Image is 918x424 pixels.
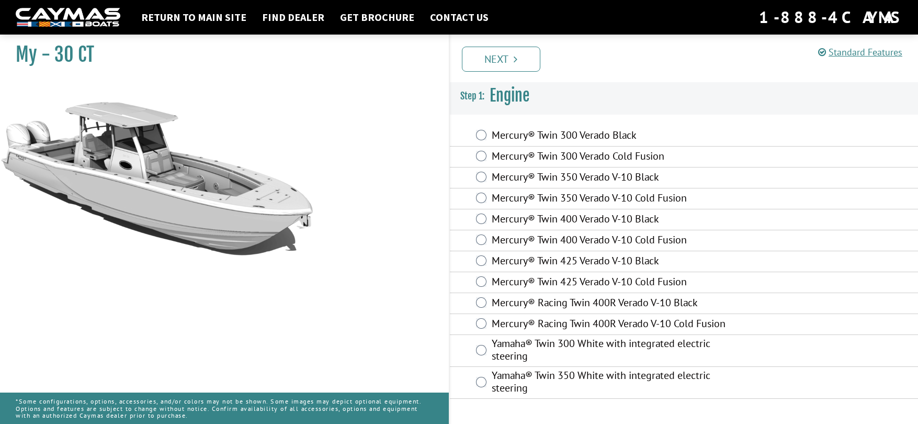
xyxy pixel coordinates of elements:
label: Mercury® Racing Twin 400R Verado V-10 Black [492,296,747,311]
label: Mercury® Racing Twin 400R Verado V-10 Cold Fusion [492,317,747,332]
label: Yamaha® Twin 350 White with integrated electric steering [492,369,747,397]
a: Contact Us [425,10,494,24]
p: *Some configurations, options, accessories, and/or colors may not be shown. Some images may depic... [16,393,433,424]
label: Mercury® Twin 400 Verado V-10 Cold Fusion [492,233,747,249]
label: Mercury® Twin 350 Verado V-10 Cold Fusion [492,192,747,207]
a: Standard Features [818,46,902,58]
label: Mercury® Twin 350 Verado V-10 Black [492,171,747,186]
img: white-logo-c9c8dbefe5ff5ceceb0f0178aa75bf4bb51f6bca0971e226c86eb53dfe498488.png [16,8,120,27]
label: Mercury® Twin 425 Verado V-10 Cold Fusion [492,275,747,291]
a: Find Dealer [257,10,330,24]
label: Mercury® Twin 425 Verado V-10 Black [492,254,747,270]
div: 1-888-4CAYMAS [759,6,902,29]
label: Mercury® Twin 300 Verado Black [492,129,747,144]
label: Mercury® Twin 400 Verado V-10 Black [492,213,747,228]
a: Next [462,47,540,72]
h1: My - 30 CT [16,43,423,66]
label: Yamaha® Twin 300 White with integrated electric steering [492,337,747,365]
a: Return to main site [136,10,252,24]
label: Mercury® Twin 300 Verado Cold Fusion [492,150,747,165]
a: Get Brochure [335,10,420,24]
